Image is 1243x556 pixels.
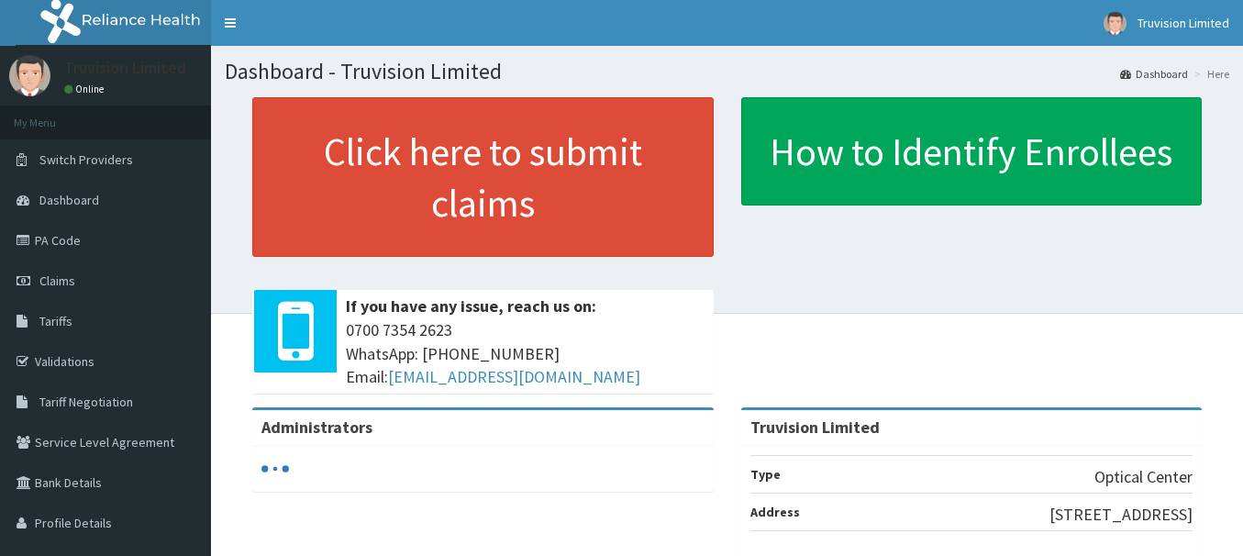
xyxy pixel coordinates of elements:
b: Type [750,466,781,483]
img: User Image [1104,12,1126,35]
span: Claims [39,272,75,289]
a: [EMAIL_ADDRESS][DOMAIN_NAME] [388,366,640,387]
a: How to Identify Enrollees [741,97,1203,206]
span: 0700 7354 2623 WhatsApp: [PHONE_NUMBER] Email: [346,318,705,389]
a: Online [64,83,108,95]
b: Administrators [261,417,372,438]
strong: Truvision Limited [750,417,880,438]
span: Tariffs [39,313,72,329]
span: Switch Providers [39,151,133,168]
img: User Image [9,55,50,96]
a: Dashboard [1120,66,1188,82]
p: Truvision Limited [64,60,186,76]
p: Optical Center [1094,465,1193,489]
p: [STREET_ADDRESS] [1049,503,1193,527]
span: Truvision Limited [1138,15,1229,31]
b: Address [750,504,800,520]
li: Here [1190,66,1229,82]
svg: audio-loading [261,455,289,483]
a: Click here to submit claims [252,97,714,257]
span: Tariff Negotiation [39,394,133,410]
h1: Dashboard - Truvision Limited [225,60,1229,83]
span: Dashboard [39,192,99,208]
b: If you have any issue, reach us on: [346,295,596,317]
